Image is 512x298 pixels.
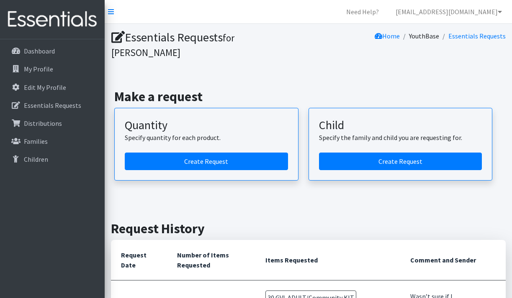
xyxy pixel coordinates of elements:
[3,133,101,150] a: Families
[167,240,255,280] th: Number of Items Requested
[24,137,48,145] p: Families
[125,153,288,170] a: Create a request by quantity
[389,3,509,20] a: [EMAIL_ADDRESS][DOMAIN_NAME]
[24,65,53,73] p: My Profile
[409,32,439,40] a: YouthBase
[3,43,101,59] a: Dashboard
[24,155,48,163] p: Children
[111,32,234,59] small: for [PERSON_NAME]
[3,79,101,96] a: Edit My Profile
[375,32,400,40] a: Home
[255,240,401,280] th: Items Requested
[111,240,167,280] th: Request Date
[3,115,101,132] a: Distributions
[24,47,55,55] p: Dashboard
[319,153,482,170] a: Create a request for a child or family
[319,132,482,143] p: Specify the family and child you are requesting for.
[24,101,81,110] p: Essentials Requests
[340,3,386,20] a: Need Help?
[111,221,506,237] h2: Request History
[400,240,506,280] th: Comment and Sender
[24,119,62,127] p: Distributions
[448,32,506,40] a: Essentials Requests
[114,89,502,104] h2: Make a request
[111,30,306,59] h1: Essentials Requests
[3,151,101,168] a: Children
[3,5,101,33] img: HumanEssentials
[3,61,101,77] a: My Profile
[125,132,288,143] p: Specify quantity for each product.
[24,83,66,92] p: Edit My Profile
[3,97,101,114] a: Essentials Requests
[319,118,482,132] h3: Child
[125,118,288,132] h3: Quantity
